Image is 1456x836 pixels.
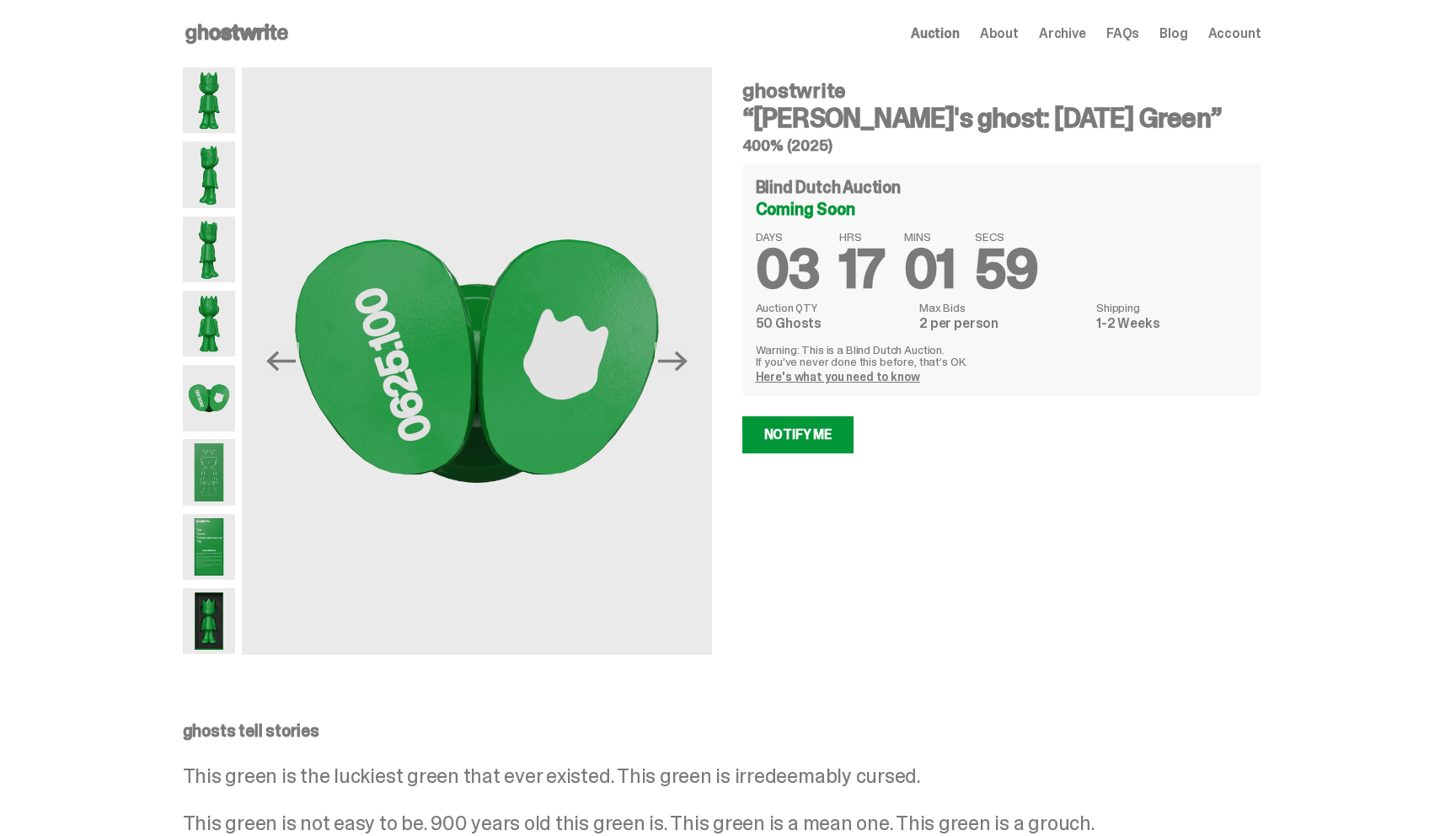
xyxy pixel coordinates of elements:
[183,217,236,282] img: Schrodinger_Green_Hero_3.png
[742,138,1261,153] h5: 400% (2025)
[919,302,1086,313] dt: Max Bids
[742,416,854,453] a: Notify Me
[1096,317,1247,330] dd: 1-2 Weeks
[1159,27,1187,40] a: Blog
[756,231,820,243] span: DAYS
[183,722,1261,739] p: ghosts tell stories
[183,588,236,654] img: Schrodinger_Green_Hero_13.png
[183,439,236,505] img: Schrodinger_Green_Hero_9.png
[742,81,1261,101] h4: ghostwrite
[756,179,901,196] h4: Blind Dutch Auction
[1096,302,1247,313] dt: Shipping
[262,342,299,379] button: Previous
[756,317,909,330] dd: 50 Ghosts
[975,231,1038,243] span: SECS
[904,231,955,243] span: MINS
[756,302,909,313] dt: Auction QTY
[1106,27,1139,40] a: FAQs
[756,201,1248,217] div: Coming Soon
[183,365,236,431] img: Schrodinger_Green_Hero_7.png
[183,291,236,356] img: Schrodinger_Green_Hero_6.png
[183,142,236,207] img: Schrodinger_Green_Hero_2.png
[756,369,920,384] a: Here's what you need to know
[183,813,1261,833] p: This green is not easy to be. 900 years old this green is. This green is a mean one. This green i...
[242,67,711,655] img: Schrodinger_Green_Hero_7.png
[919,317,1086,330] dd: 2 per person
[980,27,1019,40] a: About
[839,231,884,243] span: HRS
[911,27,960,40] a: Auction
[975,234,1038,304] span: 59
[1039,27,1086,40] a: Archive
[1208,27,1261,40] a: Account
[756,344,1248,367] p: Warning: This is a Blind Dutch Auction. If you’ve never done this before, that’s OK.
[904,234,955,304] span: 01
[839,234,884,304] span: 17
[756,234,820,304] span: 03
[183,766,1261,786] p: This green is the luckiest green that ever existed. This green is irredeemably cursed.
[742,104,1261,131] h3: “[PERSON_NAME]'s ghost: [DATE] Green”
[183,67,236,133] img: Schrodinger_Green_Hero_1.png
[655,342,692,379] button: Next
[183,514,236,580] img: Schrodinger_Green_Hero_12.png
